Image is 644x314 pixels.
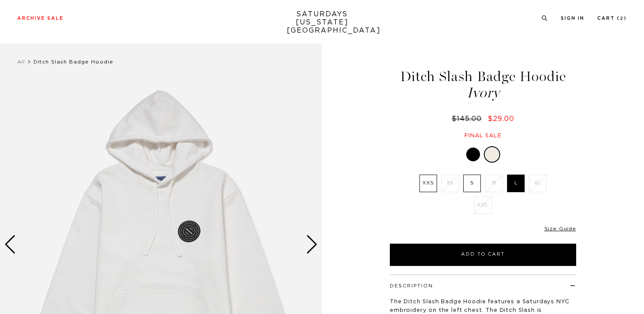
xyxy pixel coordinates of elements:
label: S [463,175,481,192]
label: L [507,175,525,192]
a: Archive Sale [17,16,64,21]
button: Add to Cart [390,244,576,266]
a: Size Guide [544,226,576,231]
button: Description [390,284,433,288]
a: Sign In [561,16,584,21]
a: Cart (2) [597,16,627,21]
a: SATURDAYS[US_STATE][GEOGRAPHIC_DATA] [287,10,358,35]
label: XXS [419,175,437,192]
div: Final sale [389,132,577,139]
span: Ivory [389,86,577,100]
div: Previous slide [4,235,16,254]
del: $145.00 [452,115,485,122]
span: $29.00 [488,115,514,122]
span: Ditch Slash Badge Hoodie [33,59,113,64]
h1: Ditch Slash Badge Hoodie [389,69,577,100]
div: Next slide [306,235,318,254]
a: All [17,59,25,64]
small: 2 [620,17,624,21]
